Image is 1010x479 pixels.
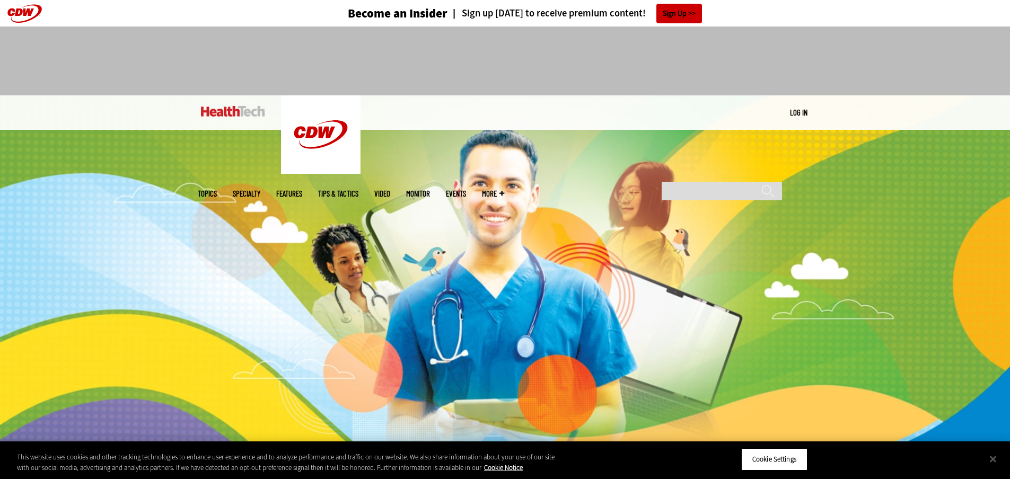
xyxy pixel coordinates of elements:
a: Features [276,190,302,198]
a: Sign up [DATE] to receive premium content! [447,8,646,19]
a: Tips & Tactics [318,190,358,198]
div: This website uses cookies and other tracking technologies to enhance user experience and to analy... [17,452,556,473]
a: Events [446,190,466,198]
span: More [482,190,504,198]
a: Sign Up [656,4,702,23]
span: Specialty [233,190,260,198]
a: Become an Insider [308,7,447,20]
a: MonITor [406,190,430,198]
a: More information about your privacy [484,463,523,472]
button: Cookie Settings [741,448,807,471]
a: Log in [790,108,807,117]
a: Video [374,190,390,198]
button: Close [981,447,1005,471]
a: CDW [281,165,361,176]
div: User menu [790,107,807,118]
img: Home [281,95,361,174]
h3: Become an Insider [348,7,447,20]
span: Topics [198,190,217,198]
img: Home [201,106,265,117]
